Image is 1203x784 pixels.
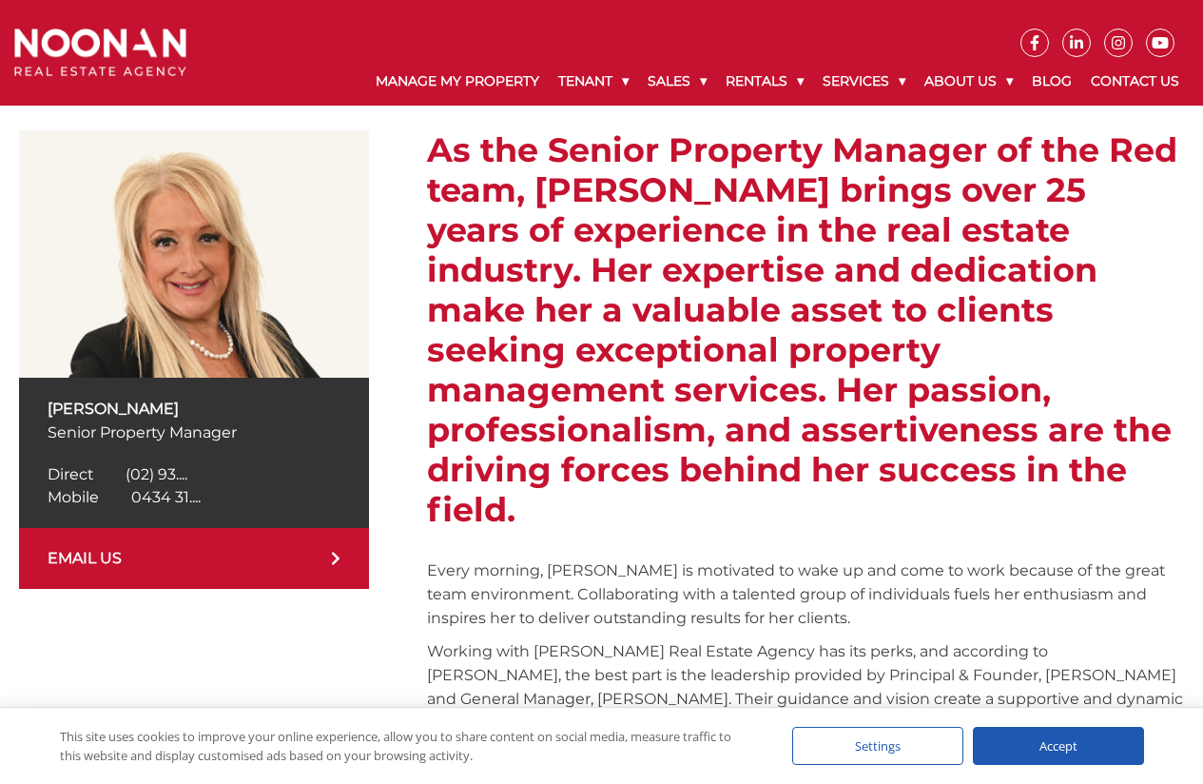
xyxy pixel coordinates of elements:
[14,29,186,76] img: Noonan Real Estate Agency
[19,528,369,589] a: EMAIL US
[1081,57,1189,106] a: Contact Us
[813,57,915,106] a: Services
[427,639,1184,735] p: Working with [PERSON_NAME] Real Estate Agency has its perks, and according to [PERSON_NAME], the ...
[915,57,1022,106] a: About Us
[48,488,99,506] span: Mobile
[549,57,638,106] a: Tenant
[131,488,201,506] span: 0434 31....
[1022,57,1081,106] a: Blog
[48,488,201,506] a: Click to reveal phone number
[126,465,187,483] span: (02) 93....
[366,57,549,106] a: Manage My Property
[427,130,1184,530] h2: As the Senior Property Manager of the Red team, [PERSON_NAME] brings over 25 years of experience ...
[792,727,963,765] div: Settings
[60,727,754,765] div: This site uses cookies to improve your online experience, allow you to share content on social me...
[48,421,340,444] p: Senior Property Manager
[48,465,93,483] span: Direct
[716,57,813,106] a: Rentals
[638,57,716,106] a: Sales
[19,130,369,378] img: Anna Stratikopoulos
[973,727,1144,765] div: Accept
[48,465,187,483] a: Click to reveal phone number
[48,397,340,421] p: [PERSON_NAME]
[427,559,1184,630] p: Every morning, [PERSON_NAME] is motivated to wake up and come to work because of the great team e...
